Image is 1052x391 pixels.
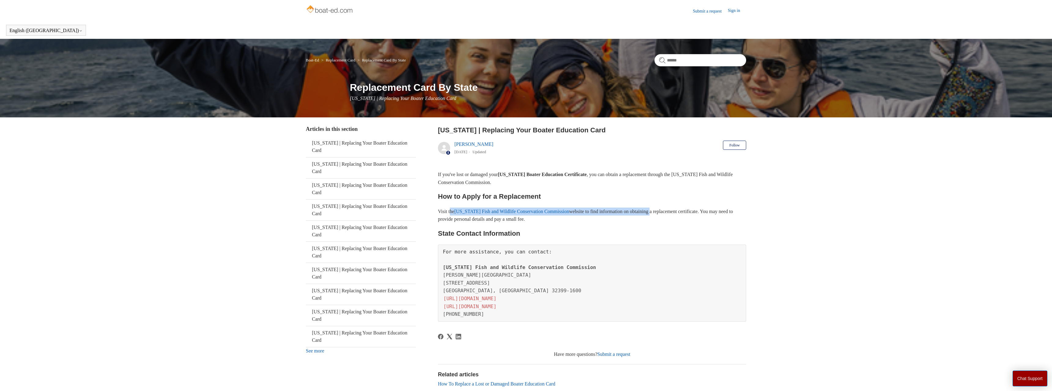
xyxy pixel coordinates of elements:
a: [US_STATE] | Replacing Your Boater Education Card [306,326,416,347]
li: Updated [472,149,486,154]
span: [PHONE_NUMBER] [443,311,484,317]
a: X Corp [447,334,452,339]
a: Replacement Card By State [362,58,406,62]
h2: Florida | Replacing Your Boater Education Card [438,125,746,135]
a: Replacement Card [326,58,355,62]
a: Sign in [728,7,746,15]
span: [STREET_ADDRESS] [GEOGRAPHIC_DATA], [GEOGRAPHIC_DATA] 32399-1600 [443,280,581,294]
a: See more [306,348,324,353]
a: [URL][DOMAIN_NAME] [443,303,497,310]
svg: Share this page on Facebook [438,334,443,339]
p: Visit the website to find information on obtaining a replacement certificate. You may need to pro... [438,208,746,223]
svg: Share this page on LinkedIn [456,334,461,339]
a: [US_STATE] Fish and Wildlife Conservation Commission [454,209,569,214]
a: [US_STATE] | Replacing Your Boater Education Card [306,200,416,220]
a: [US_STATE] | Replacing Your Boater Education Card [306,221,416,242]
button: Follow Article [723,141,746,150]
li: Replacement Card By State [356,58,406,62]
p: If you've lost or damaged your , you can obtain a replacement through the [US_STATE] Fish and Wil... [438,171,746,186]
a: Boat-Ed [306,58,319,62]
span: [US_STATE] | Replacing Your Boater Education Card [350,96,456,101]
a: [US_STATE] | Replacing Your Boater Education Card [306,179,416,199]
span: [US_STATE] Fish and Wildlife Conservation Commission [443,264,596,270]
span: Articles in this section [306,126,357,132]
h2: State Contact Information [438,228,746,239]
span: [PERSON_NAME][GEOGRAPHIC_DATA] [443,272,531,278]
a: How To Replace a Lost or Damaged Boater Education Card [438,381,555,386]
a: [US_STATE] | Replacing Your Boater Education Card [306,136,416,157]
a: [US_STATE] | Replacing Your Boater Education Card [306,305,416,326]
a: [US_STATE] | Replacing Your Boater Education Card [306,157,416,178]
img: Boat-Ed Help Center home page [306,4,354,16]
button: Chat Support [1013,371,1048,386]
div: Have more questions? [438,351,746,358]
time: 05/23/2024, 10:55 [454,149,467,154]
a: Submit a request [597,352,630,357]
a: [US_STATE] | Replacing Your Boater Education Card [306,284,416,305]
li: Replacement Card [320,58,356,62]
a: [PERSON_NAME] [454,142,493,147]
h1: Replacement Card By State [350,80,746,95]
a: [US_STATE] | Replacing Your Boater Education Card [306,263,416,284]
strong: [US_STATE] Boater Education Certificate [498,172,587,177]
a: [URL][DOMAIN_NAME] [443,295,497,302]
a: Facebook [438,334,443,339]
h2: How to Apply for a Replacement [438,191,746,202]
h2: Related articles [438,371,746,379]
input: Search [654,54,746,66]
a: Submit a request [693,8,728,14]
li: Boat-Ed [306,58,320,62]
button: English ([GEOGRAPHIC_DATA]) [9,28,83,33]
pre: For more assistance, you can contact: [438,245,746,322]
a: [US_STATE] | Replacing Your Boater Education Card [306,242,416,263]
a: LinkedIn [456,334,461,339]
svg: Share this page on X Corp [447,334,452,339]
